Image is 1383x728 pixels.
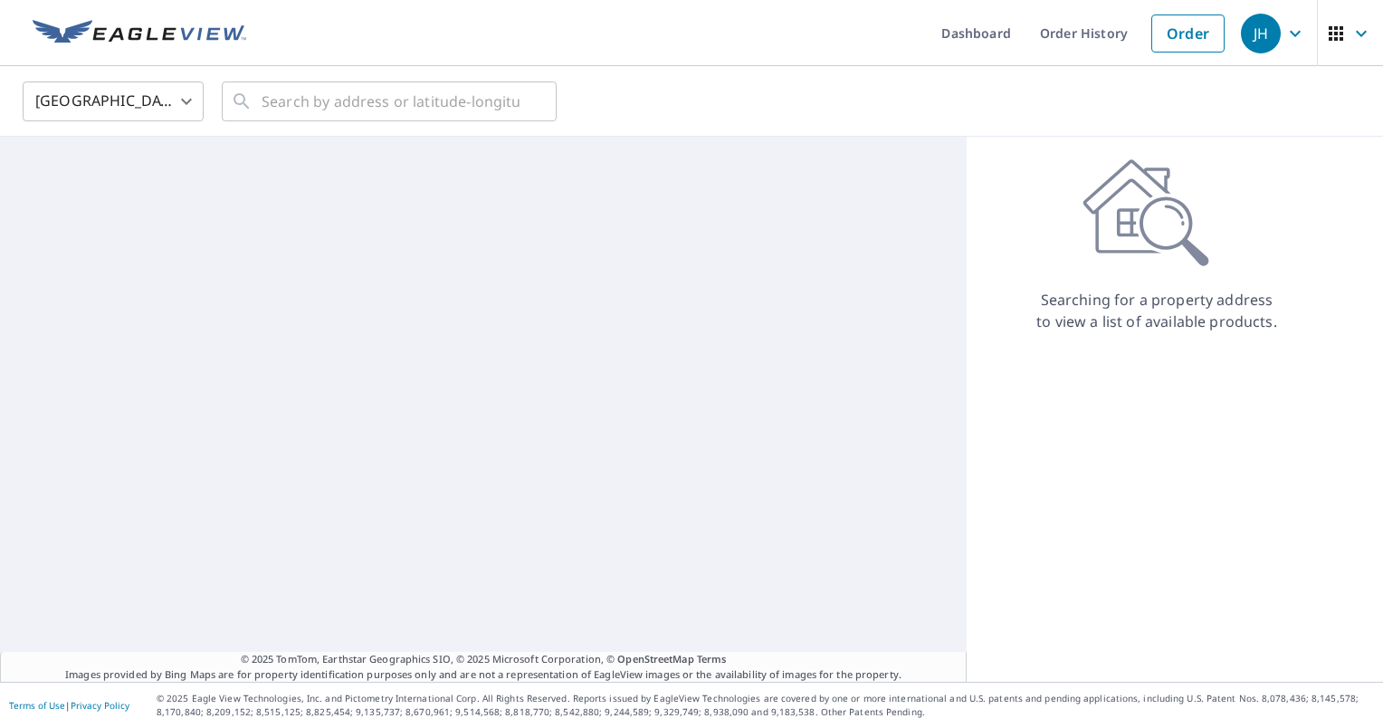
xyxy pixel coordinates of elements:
a: Order [1151,14,1225,53]
a: OpenStreetMap [617,652,693,666]
p: © 2025 Eagle View Technologies, Inc. and Pictometry International Corp. All Rights Reserved. Repo... [157,692,1374,719]
a: Terms of Use [9,699,65,712]
p: Searching for a property address to view a list of available products. [1035,289,1278,332]
div: [GEOGRAPHIC_DATA] [23,76,204,127]
div: JH [1241,14,1281,53]
input: Search by address or latitude-longitude [262,76,520,127]
a: Terms [697,652,727,666]
img: EV Logo [33,20,246,47]
a: Privacy Policy [71,699,129,712]
p: | [9,700,129,711]
span: © 2025 TomTom, Earthstar Geographics SIO, © 2025 Microsoft Corporation, © [241,652,727,667]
